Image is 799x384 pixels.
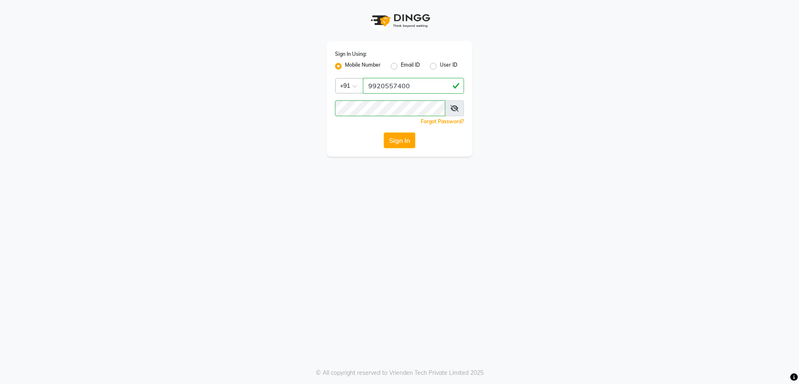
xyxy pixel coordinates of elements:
label: User ID [440,61,457,71]
input: Username [335,100,445,116]
img: logo1.svg [366,8,433,33]
input: Username [363,78,464,94]
button: Sign In [384,132,415,148]
label: Sign In Using: [335,50,367,58]
label: Email ID [401,61,420,71]
label: Mobile Number [345,61,381,71]
a: Forgot Password? [421,118,464,125]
